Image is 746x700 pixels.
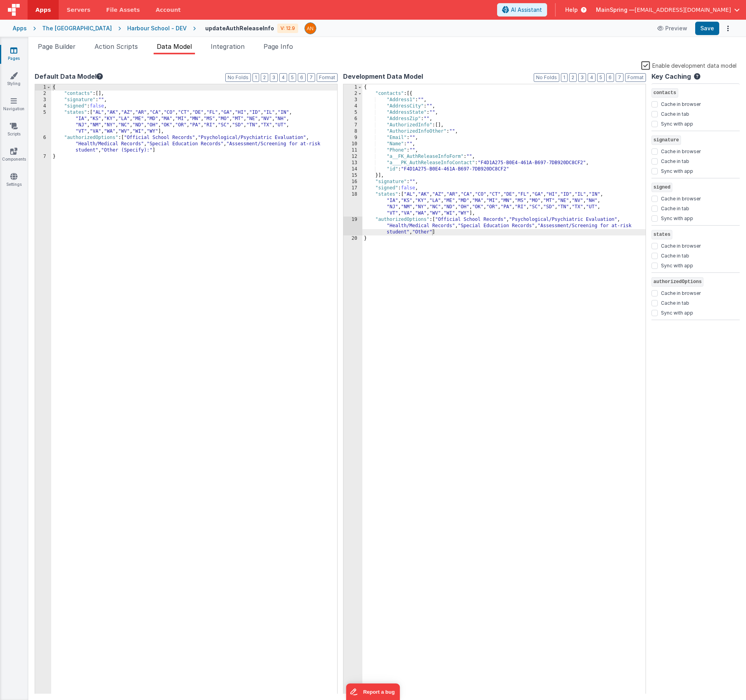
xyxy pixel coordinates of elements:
label: Cache in browser [661,147,701,155]
label: Sync with app [661,119,693,127]
button: Options [722,23,733,34]
button: 1 [252,73,259,82]
span: AI Assistant [511,6,542,14]
span: signed [651,183,672,192]
button: 4 [588,73,596,82]
label: Cache in tab [661,298,689,306]
button: 4 [279,73,287,82]
div: 15 [343,172,362,179]
button: 5 [289,73,296,82]
button: No Folds [534,73,559,82]
span: MainSpring — [596,6,635,14]
span: Integration [211,43,245,50]
span: authorizedOptions [651,277,703,287]
div: 8 [343,128,362,135]
iframe: Marker.io feedback button [346,683,400,700]
div: 3 [343,97,362,103]
label: Cache in tab [661,157,689,165]
button: Format [317,73,338,82]
span: Help [565,6,578,14]
span: signature [651,135,681,145]
label: Sync with app [661,308,693,316]
label: Cache in browser [661,289,701,296]
div: 7 [343,122,362,128]
div: 1 [35,84,51,91]
div: Apps [13,24,27,32]
button: Preview [653,22,692,35]
button: MainSpring — [EMAIL_ADDRESS][DOMAIN_NAME] [596,6,740,14]
div: 18 [343,191,362,217]
div: 20 [343,235,362,242]
span: Servers [67,6,90,14]
button: Format [625,73,646,82]
div: 3 [35,97,51,103]
div: 12 [343,154,362,160]
div: 5 [343,109,362,116]
div: 13 [343,160,362,166]
button: 7 [307,73,315,82]
div: Harbour School - DEV [127,24,187,32]
span: File Assets [106,6,140,14]
span: Apps [35,6,51,14]
label: Sync with app [661,214,693,222]
div: 2 [35,91,51,97]
label: Cache in tab [661,109,689,117]
span: [EMAIL_ADDRESS][DOMAIN_NAME] [635,6,731,14]
button: 2 [569,73,577,82]
button: 2 [261,73,268,82]
button: Default Data Model [35,72,103,81]
span: Action Scripts [95,43,138,50]
button: 6 [298,73,306,82]
h4: Key Caching [651,73,691,80]
label: Enable development data model [641,61,737,70]
div: 6 [343,116,362,122]
span: states [651,230,672,239]
div: 9 [343,135,362,141]
div: 14 [343,166,362,172]
div: 10 [343,141,362,147]
div: The [GEOGRAPHIC_DATA] [42,24,112,32]
label: Cache in tab [661,251,689,259]
button: 6 [606,73,614,82]
div: 2 [343,91,362,97]
label: Cache in browser [661,241,701,249]
button: Save [695,22,719,35]
span: Page Info [264,43,293,50]
button: No Folds [225,73,251,82]
div: 1 [343,84,362,91]
label: Cache in browser [661,194,701,202]
div: V: 12.9 [277,24,298,33]
div: 5 [35,109,51,135]
span: Data Model [157,43,192,50]
button: 7 [616,73,624,82]
div: 19 [343,217,362,235]
button: 3 [270,73,278,82]
img: 63cd5caa8a31f9d016618d4acf466499 [305,23,316,34]
div: 6 [35,135,51,154]
label: Cache in tab [661,204,689,212]
div: 4 [35,103,51,109]
button: AI Assistant [497,3,547,17]
div: 7 [35,154,51,160]
button: 1 [561,73,568,82]
label: Sync with app [661,261,693,269]
button: 3 [578,73,586,82]
div: 17 [343,185,362,191]
div: 4 [343,103,362,109]
span: Development Data Model [343,72,423,81]
button: 5 [597,73,605,82]
h4: updateAuthReleaseInfo [205,25,274,31]
div: 16 [343,179,362,185]
label: Sync with app [661,167,693,174]
label: Cache in browser [661,100,701,107]
div: 11 [343,147,362,154]
span: Page Builder [38,43,76,50]
span: contacts [651,88,678,98]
